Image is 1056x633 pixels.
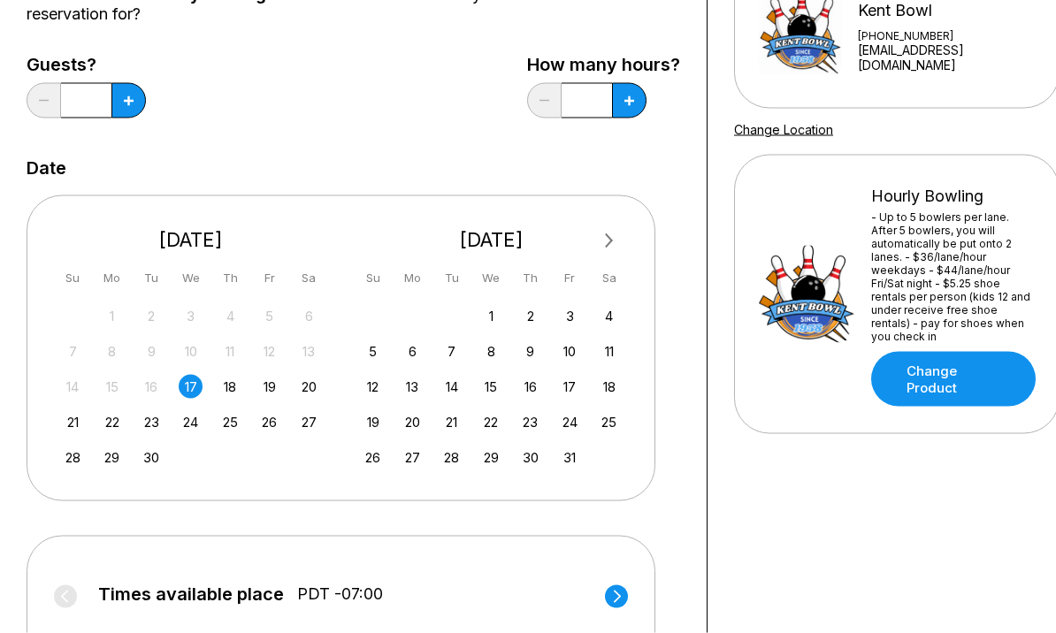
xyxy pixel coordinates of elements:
div: Choose Thursday, October 23rd, 2025 [518,410,542,434]
div: Choose Monday, October 20th, 2025 [401,410,425,434]
div: We [179,266,203,290]
div: Choose Sunday, October 12th, 2025 [361,375,385,399]
div: Choose Saturday, September 27th, 2025 [297,410,321,434]
div: Not available Monday, September 15th, 2025 [100,375,124,399]
div: [PHONE_NUMBER] [858,29,1036,42]
div: Choose Sunday, October 5th, 2025 [361,339,385,363]
div: Not available Monday, September 1st, 2025 [100,304,124,328]
div: Not available Monday, September 8th, 2025 [100,339,124,363]
div: Mo [401,266,425,290]
label: Date [27,158,66,178]
div: month 2025-09 [58,302,324,469]
div: Choose Wednesday, October 15th, 2025 [479,375,503,399]
div: We [479,266,503,290]
div: Kent Bowl [858,1,1036,20]
div: Su [361,266,385,290]
div: Th [518,266,542,290]
div: Choose Wednesday, September 17th, 2025 [179,375,203,399]
div: Choose Thursday, October 2nd, 2025 [518,304,542,328]
div: Not available Wednesday, September 10th, 2025 [179,339,203,363]
div: Choose Wednesday, October 29th, 2025 [479,446,503,469]
div: Choose Tuesday, September 23rd, 2025 [140,410,164,434]
button: Next Month [595,227,624,255]
div: Hourly Bowling [871,187,1036,206]
div: Choose Saturday, October 18th, 2025 [597,375,621,399]
div: Choose Thursday, October 16th, 2025 [518,375,542,399]
div: Choose Thursday, September 18th, 2025 [218,375,242,399]
div: Not available Thursday, September 4th, 2025 [218,304,242,328]
div: Choose Tuesday, October 28th, 2025 [440,446,463,469]
div: Choose Friday, October 10th, 2025 [558,339,582,363]
div: Sa [597,266,621,290]
div: Choose Wednesday, September 24th, 2025 [179,410,203,434]
div: Choose Monday, September 22nd, 2025 [100,410,124,434]
div: Not available Friday, September 12th, 2025 [257,339,281,363]
div: Choose Sunday, October 26th, 2025 [361,446,385,469]
div: Choose Thursday, September 25th, 2025 [218,410,242,434]
div: Choose Friday, October 24th, 2025 [558,410,582,434]
div: Not available Wednesday, September 3rd, 2025 [179,304,203,328]
label: Guests? [27,55,146,74]
div: Sa [297,266,321,290]
div: Not available Sunday, September 14th, 2025 [61,375,85,399]
div: Choose Friday, October 17th, 2025 [558,375,582,399]
div: - Up to 5 bowlers per lane. After 5 bowlers, you will automatically be put onto 2 lanes. - $36/la... [871,210,1036,343]
div: Choose Wednesday, October 1st, 2025 [479,304,503,328]
div: Choose Tuesday, October 7th, 2025 [440,339,463,363]
div: Choose Monday, September 29th, 2025 [100,446,124,469]
div: Choose Tuesday, October 14th, 2025 [440,375,463,399]
div: Not available Tuesday, September 2nd, 2025 [140,304,164,328]
div: Choose Friday, September 26th, 2025 [257,410,281,434]
div: Choose Monday, October 6th, 2025 [401,339,425,363]
div: Choose Monday, October 27th, 2025 [401,446,425,469]
div: Choose Friday, October 31st, 2025 [558,446,582,469]
div: Fr [257,266,281,290]
div: Tu [140,266,164,290]
div: Not available Tuesday, September 16th, 2025 [140,375,164,399]
div: [DATE] [355,228,629,252]
div: Not available Thursday, September 11th, 2025 [218,339,242,363]
span: Times available place [98,585,284,605]
div: Choose Sunday, October 19th, 2025 [361,410,385,434]
div: [DATE] [54,228,328,252]
div: Tu [440,266,463,290]
a: Change Product [871,352,1036,407]
div: Choose Saturday, October 11th, 2025 [597,339,621,363]
div: Mo [100,266,124,290]
div: Not available Tuesday, September 9th, 2025 [140,339,164,363]
div: Fr [558,266,582,290]
div: Not available Friday, September 5th, 2025 [257,304,281,328]
div: Choose Thursday, October 9th, 2025 [518,339,542,363]
div: Choose Tuesday, September 30th, 2025 [140,446,164,469]
div: Th [218,266,242,290]
img: Hourly Bowling [758,246,855,343]
div: Choose Saturday, September 20th, 2025 [297,375,321,399]
span: PDT -07:00 [297,585,383,605]
label: How many hours? [527,55,680,74]
div: Choose Monday, October 13th, 2025 [401,375,425,399]
div: Choose Wednesday, October 22nd, 2025 [479,410,503,434]
div: Not available Saturday, September 6th, 2025 [297,304,321,328]
div: month 2025-10 [359,302,624,469]
a: [EMAIL_ADDRESS][DOMAIN_NAME] [858,42,1036,72]
div: Choose Saturday, October 25th, 2025 [597,410,621,434]
div: Su [61,266,85,290]
div: Not available Sunday, September 7th, 2025 [61,339,85,363]
div: Choose Friday, October 3rd, 2025 [558,304,582,328]
div: Not available Saturday, September 13th, 2025 [297,339,321,363]
a: Change Location [734,122,833,137]
div: Choose Friday, September 19th, 2025 [257,375,281,399]
div: Choose Thursday, October 30th, 2025 [518,446,542,469]
div: Choose Sunday, September 21st, 2025 [61,410,85,434]
div: Choose Sunday, September 28th, 2025 [61,446,85,469]
div: Choose Saturday, October 4th, 2025 [597,304,621,328]
div: Choose Wednesday, October 8th, 2025 [479,339,503,363]
div: Choose Tuesday, October 21st, 2025 [440,410,463,434]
